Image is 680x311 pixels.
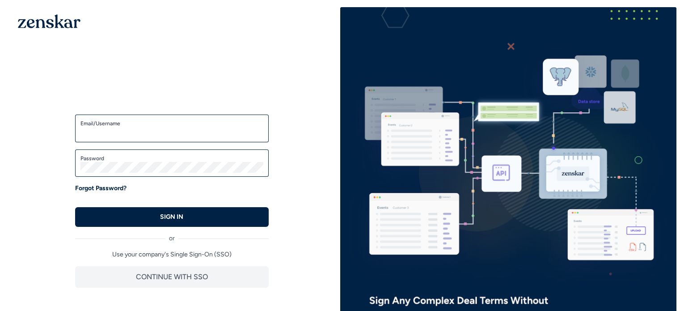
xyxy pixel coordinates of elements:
[75,266,269,288] button: CONTINUE WITH SSO
[160,213,183,222] p: SIGN IN
[75,207,269,227] button: SIGN IN
[80,155,263,162] label: Password
[75,184,127,193] a: Forgot Password?
[75,227,269,243] div: or
[80,120,263,127] label: Email/Username
[75,250,269,259] p: Use your company's Single Sign-On (SSO)
[18,14,80,28] img: 1OGAJ2xQqyY4LXKgY66KYq0eOWRCkrZdAb3gUhuVAqdWPZE9SRJmCz+oDMSn4zDLXe31Ii730ItAGKgCKgCCgCikA4Av8PJUP...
